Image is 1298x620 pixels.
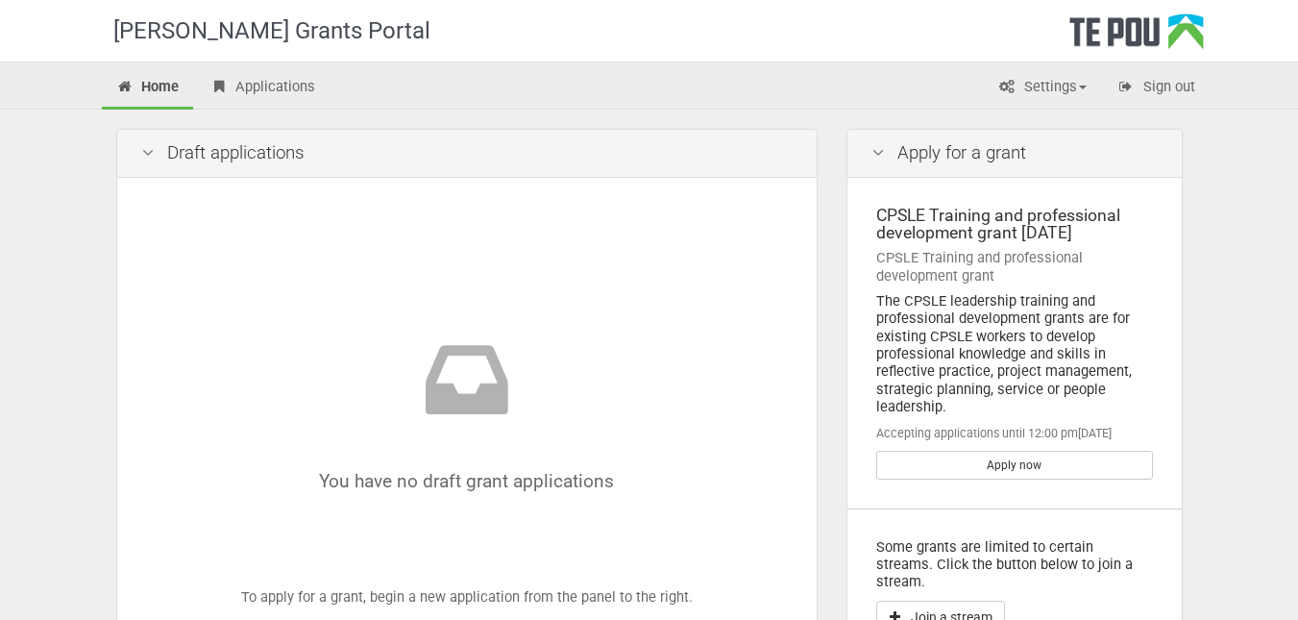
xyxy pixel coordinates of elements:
[984,67,1101,110] a: Settings
[876,538,1153,591] p: Some grants are limited to certain streams. Click the button below to join a stream.
[102,67,194,110] a: Home
[199,332,735,491] div: You have no draft grant applications
[876,249,1153,285] div: CPSLE Training and professional development grant
[876,451,1153,480] a: Apply now
[1103,67,1210,110] a: Sign out
[1069,13,1204,62] div: Te Pou Logo
[117,130,817,178] div: Draft applications
[876,292,1153,415] div: The CPSLE leadership training and professional development grants are for existing CPSLE workers ...
[876,425,1153,442] div: Accepting applications until 12:00 pm[DATE]
[195,67,330,110] a: Applications
[847,130,1182,178] div: Apply for a grant
[876,207,1153,242] div: CPSLE Training and professional development grant [DATE]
